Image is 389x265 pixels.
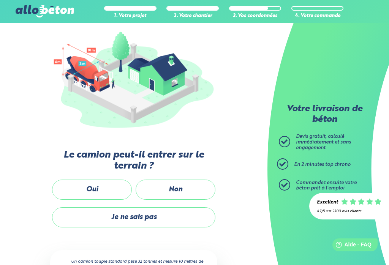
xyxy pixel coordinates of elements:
[136,180,215,200] label: Non
[52,180,132,200] label: Oui
[229,13,281,19] div: 3. Vos coordonnées
[166,13,219,19] div: 2. Votre chantier
[104,13,157,19] div: 1. Votre projet
[321,235,381,257] iframe: Help widget launcher
[16,5,74,17] img: allobéton
[291,13,344,19] div: 4. Votre commande
[50,150,217,172] label: Le camion peut-il entrer sur le terrain ?
[52,207,215,227] label: Je ne sais pas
